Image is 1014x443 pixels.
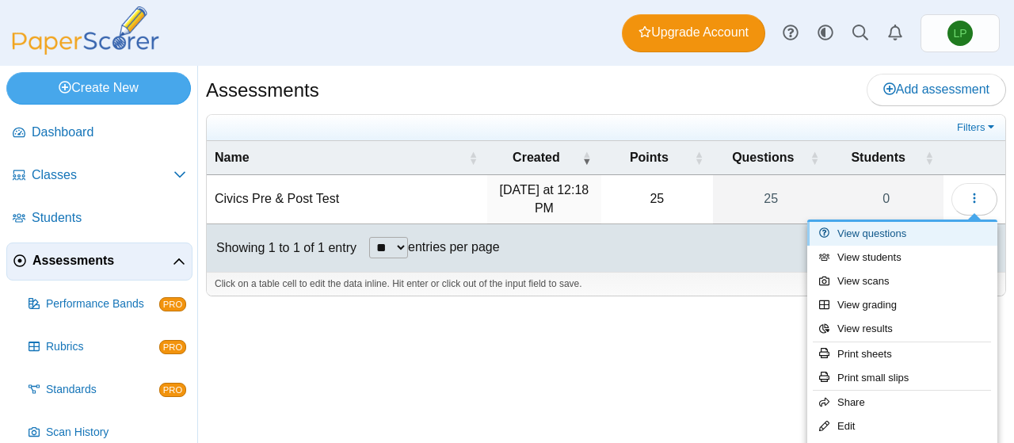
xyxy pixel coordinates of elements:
a: Print sheets [807,342,997,366]
a: Create New [6,72,191,104]
span: PRO [159,297,186,311]
a: Dashboard [6,114,193,152]
a: Classes [6,157,193,195]
a: View scans [807,269,997,293]
span: Rubrics [46,339,159,355]
span: Add assessment [883,82,989,96]
div: Click on a table cell to edit the data inline. Hit enter or click out of the input field to save. [207,272,1005,296]
span: Created [513,151,560,164]
a: Filters [953,120,1001,136]
span: Luis Pena [947,21,973,46]
span: Standards [46,382,159,398]
span: Students [851,151,905,164]
span: Questions : Activate to sort [810,141,819,174]
span: Classes [32,166,173,184]
td: 25 [601,175,714,224]
span: Name : Activate to sort [468,141,478,174]
label: entries per page [408,240,500,254]
span: Assessments [32,252,173,269]
h1: Assessments [206,77,319,104]
a: 25 [713,175,829,223]
span: Points [630,151,669,164]
img: PaperScorer [6,6,165,55]
time: Aug 21, 2025 at 12:18 PM [500,183,589,214]
a: Add assessment [867,74,1006,105]
span: Upgrade Account [639,24,749,41]
a: Rubrics PRO [22,328,193,366]
a: Standards PRO [22,371,193,409]
span: Points : Activate to sort [694,141,703,174]
span: PRO [159,340,186,354]
a: View results [807,317,997,341]
div: Showing 1 to 1 of 1 entry [207,224,356,272]
a: Luis Pena [921,14,1000,52]
span: Name [215,151,250,164]
a: Alerts [878,16,913,51]
a: View students [807,246,997,269]
span: Dashboard [32,124,186,141]
a: View grading [807,293,997,317]
a: Performance Bands PRO [22,285,193,323]
a: Print small slips [807,366,997,390]
a: PaperScorer [6,44,165,57]
span: Students [32,209,186,227]
span: PRO [159,383,186,397]
a: Assessments [6,243,193,281]
a: Upgrade Account [622,14,765,52]
a: Students [6,200,193,238]
span: Created : Activate to remove sorting [582,141,592,174]
span: Questions [732,151,794,164]
a: View questions [807,222,997,246]
td: Civics Pre & Post Test [207,175,487,224]
span: Performance Bands [46,296,159,312]
span: Luis Pena [953,28,966,39]
a: Edit [807,414,997,438]
a: Share [807,391,997,414]
span: Students : Activate to sort [924,141,934,174]
a: 0 [829,175,943,223]
span: Scan History [46,425,186,441]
